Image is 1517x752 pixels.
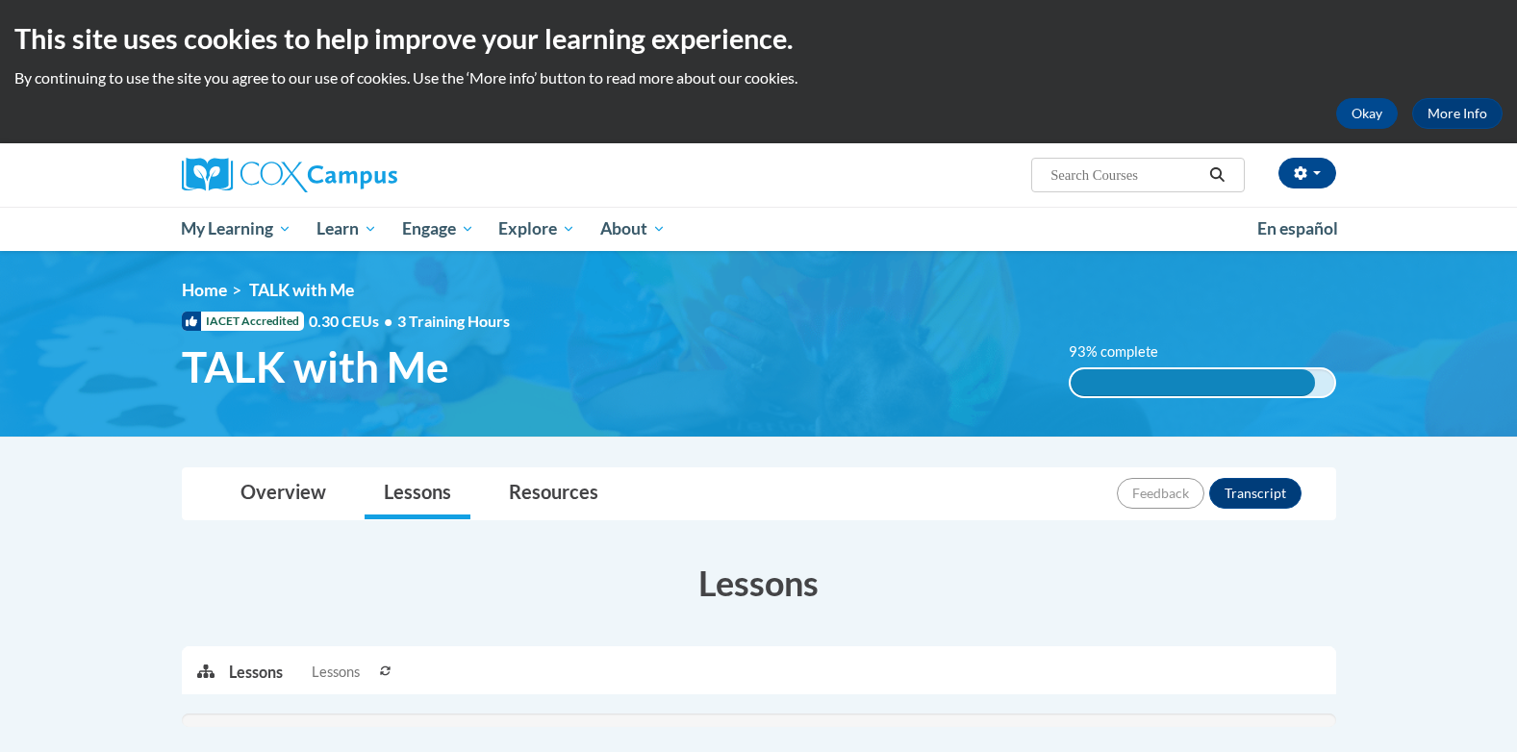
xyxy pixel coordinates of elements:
span: TALK with Me [249,280,354,300]
p: Lessons [229,662,283,683]
button: Feedback [1117,478,1204,509]
span: My Learning [181,217,291,240]
a: Lessons [365,468,470,519]
p: By continuing to use the site you agree to our use of cookies. Use the ‘More info’ button to read... [14,67,1503,88]
span: IACET Accredited [182,312,304,331]
a: Cox Campus [182,158,547,192]
button: Okay [1336,98,1398,129]
div: 93% complete [1071,369,1315,396]
span: Engage [402,217,474,240]
a: Learn [304,207,390,251]
span: TALK with Me [182,341,449,392]
a: Overview [221,468,345,519]
span: 3 Training Hours [397,312,510,330]
a: My Learning [169,207,305,251]
div: Main menu [153,207,1365,251]
span: About [600,217,666,240]
button: Search [1202,163,1231,187]
input: Search Courses [1049,163,1202,187]
a: Explore [486,207,588,251]
span: En español [1257,218,1338,238]
h3: Lessons [182,559,1336,607]
span: • [384,312,392,330]
a: More Info [1412,98,1503,129]
a: Engage [390,207,487,251]
a: En español [1245,209,1351,249]
img: Cox Campus [182,158,397,192]
button: Account Settings [1278,158,1336,188]
span: 0.30 CEUs [309,311,397,332]
a: About [588,207,678,251]
span: Learn [316,217,377,240]
span: Lessons [312,662,360,683]
button: Transcript [1209,478,1302,509]
span: Explore [498,217,575,240]
label: 93% complete [1069,341,1179,363]
h2: This site uses cookies to help improve your learning experience. [14,19,1503,58]
a: Resources [490,468,618,519]
a: Home [182,280,227,300]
